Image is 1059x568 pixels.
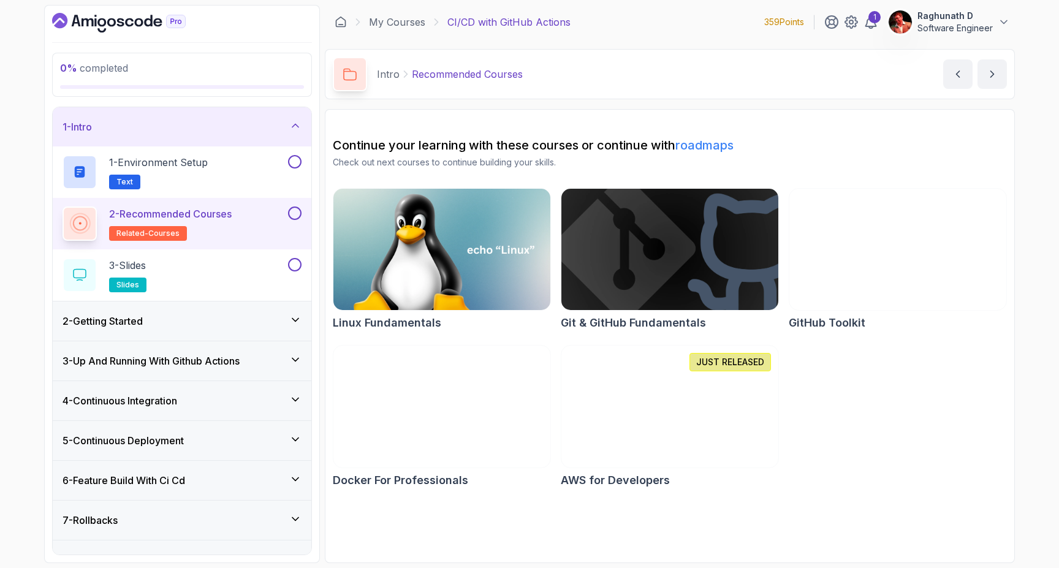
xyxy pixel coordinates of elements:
p: CI/CD with GitHub Actions [447,15,571,29]
p: 3 - Slides [109,258,146,273]
p: Software Engineer [917,22,993,34]
button: 2-Getting Started [53,301,311,341]
button: 2-Recommended Coursesrelated-courses [63,206,302,241]
h3: 4 - Continuous Integration [63,393,177,408]
div: 1 [868,11,881,23]
a: 1 [864,15,878,29]
span: completed [60,62,128,74]
span: slides [116,280,139,290]
img: GitHub Toolkit card [789,189,1006,310]
h3: 8 - Slack Integration [63,553,150,567]
p: Raghunath D [917,10,993,22]
a: Git & GitHub Fundamentals cardGit & GitHub Fundamentals [561,188,779,331]
h2: GitHub Toolkit [789,314,865,331]
h3: 6 - Feature Build With Ci Cd [63,473,185,488]
button: previous content [943,59,973,89]
span: related-courses [116,229,180,238]
button: 5-Continuous Deployment [53,421,311,460]
a: Linux Fundamentals cardLinux Fundamentals [333,188,551,331]
button: user profile imageRaghunath DSoftware Engineer [888,10,1010,34]
img: user profile image [889,10,912,34]
img: AWS for Developers card [561,346,778,467]
span: 0 % [60,62,77,74]
button: 7-Rollbacks [53,501,311,540]
h3: 3 - Up And Running With Github Actions [63,354,240,368]
span: Text [116,177,133,187]
button: 3-Slidesslides [63,258,302,292]
p: Check out next courses to continue building your skills. [333,156,1007,169]
p: JUST RELEASED [696,356,764,368]
a: GitHub Toolkit cardGitHub Toolkit [789,188,1007,331]
h2: AWS for Developers [561,472,670,489]
h2: Docker For Professionals [333,472,468,489]
img: Docker For Professionals card [333,346,550,467]
h3: 7 - Rollbacks [63,513,118,528]
a: Docker For Professionals cardDocker For Professionals [333,345,551,488]
button: 3-Up And Running With Github Actions [53,341,311,381]
h2: Linux Fundamentals [333,314,441,331]
p: 1 - Environment Setup [109,155,208,170]
button: next content [977,59,1007,89]
h3: 5 - Continuous Deployment [63,433,184,448]
img: Git & GitHub Fundamentals card [556,186,784,313]
button: 1-Environment SetupText [63,155,302,189]
h3: 2 - Getting Started [63,314,143,328]
h2: Continue your learning with these courses or continue with [333,137,1007,154]
p: Recommended Courses [412,67,523,81]
button: 4-Continuous Integration [53,381,311,420]
a: roadmaps [675,138,734,153]
button: 1-Intro [53,107,311,146]
button: 6-Feature Build With Ci Cd [53,461,311,500]
h2: Git & GitHub Fundamentals [561,314,706,331]
p: 359 Points [764,16,804,28]
a: Dashboard [335,16,347,28]
a: My Courses [369,15,425,29]
h3: 1 - Intro [63,119,92,134]
a: Dashboard [52,13,214,32]
a: AWS for Developers cardJUST RELEASEDAWS for Developers [561,345,779,488]
p: Intro [377,67,400,81]
p: 2 - Recommended Courses [109,206,232,221]
img: Linux Fundamentals card [333,189,550,310]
